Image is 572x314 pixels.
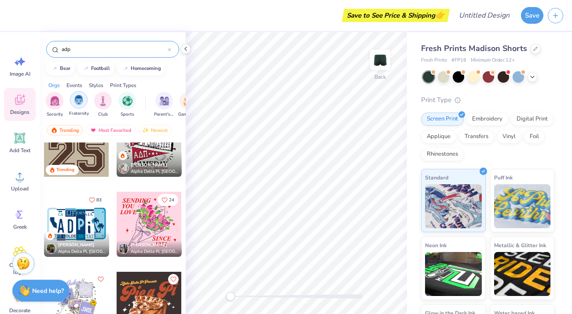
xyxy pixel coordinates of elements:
[69,110,89,117] span: Fraternity
[86,125,136,135] div: Most Favorited
[95,274,106,285] button: Like
[50,96,60,106] img: Sorority Image
[183,96,194,106] img: Game Day Image
[421,113,464,126] div: Screen Print
[494,184,551,228] img: Puff Ink
[142,127,149,133] img: newest.gif
[11,185,29,192] span: Upload
[58,248,106,255] span: Alpha Delta Pi, [GEOGRAPHIC_DATA][US_STATE]
[77,62,114,75] button: football
[425,252,482,296] img: Neon Ink
[435,10,445,20] span: 👉
[85,194,106,206] button: Like
[60,66,70,71] div: bear
[122,96,132,106] img: Sports Image
[98,96,108,106] img: Club Image
[421,57,447,64] span: Fresh Prints
[98,111,108,118] span: Club
[46,92,63,118] button: filter button
[178,111,198,118] span: Game Day
[421,95,554,105] div: Print Type
[66,81,82,89] div: Events
[131,242,167,248] span: [PERSON_NAME]
[51,127,58,133] img: trending.gif
[154,92,174,118] div: filter for Parent's Weekend
[466,113,508,126] div: Embroidery
[69,92,89,118] button: filter button
[10,109,29,116] span: Designs
[96,198,102,202] span: 83
[131,248,178,255] span: Alpha Delta Pi, [GEOGRAPHIC_DATA][US_STATE], [GEOGRAPHIC_DATA]
[90,127,97,133] img: most_fav.gif
[421,148,464,161] div: Rhinestones
[344,9,447,22] div: Save to See Price & Shipping
[421,43,527,54] span: Fresh Prints Madison Shorts
[10,70,30,77] span: Image AI
[226,292,235,301] div: Accessibility label
[425,241,447,250] span: Neon Ink
[178,92,198,118] div: filter for Game Day
[471,57,515,64] span: Minimum Order: 12 +
[46,62,74,75] button: bear
[89,81,103,89] div: Styles
[374,73,386,81] div: Back
[9,147,30,154] span: Add Text
[13,223,27,230] span: Greek
[46,92,63,118] div: filter for Sorority
[94,92,112,118] button: filter button
[168,274,179,285] button: Like
[61,45,168,54] input: Try "Alpha"
[494,241,546,250] span: Metallic & Glitter Ink
[154,92,174,118] button: filter button
[94,92,112,118] div: filter for Club
[452,7,517,24] input: Untitled Design
[178,92,198,118] button: filter button
[74,95,84,105] img: Fraternity Image
[425,173,448,182] span: Standard
[459,130,494,143] div: Transfers
[121,111,134,118] span: Sports
[32,287,64,295] strong: Need help?
[154,111,174,118] span: Parent's Weekend
[159,96,169,106] img: Parent's Weekend Image
[169,198,174,202] span: 24
[122,66,129,71] img: trend_line.gif
[494,252,551,296] img: Metallic & Glitter Ink
[117,62,165,75] button: homecoming
[51,66,58,71] img: trend_line.gif
[371,51,389,69] img: Back
[158,194,178,206] button: Like
[110,81,136,89] div: Print Types
[511,113,554,126] div: Digital Print
[494,173,513,182] span: Puff Ink
[47,125,83,135] div: Trending
[118,92,136,118] div: filter for Sports
[497,130,521,143] div: Vinyl
[9,307,30,314] span: Decorate
[91,66,110,71] div: football
[131,66,161,71] div: homecoming
[69,91,89,117] div: filter for Fraternity
[5,262,34,276] span: Clipart & logos
[521,7,543,24] button: Save
[524,130,545,143] div: Foil
[131,168,178,175] span: Alpha Delta Pi, [GEOGRAPHIC_DATA][US_STATE] at [GEOGRAPHIC_DATA]
[425,184,482,228] img: Standard
[118,92,136,118] button: filter button
[131,162,167,168] span: [PERSON_NAME]
[48,81,60,89] div: Orgs
[451,57,466,64] span: # FP16
[82,66,89,71] img: trend_line.gif
[138,125,172,135] div: Newest
[421,130,456,143] div: Applique
[56,167,74,173] div: Trending
[58,242,95,248] span: [PERSON_NAME]
[47,111,63,118] span: Sorority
